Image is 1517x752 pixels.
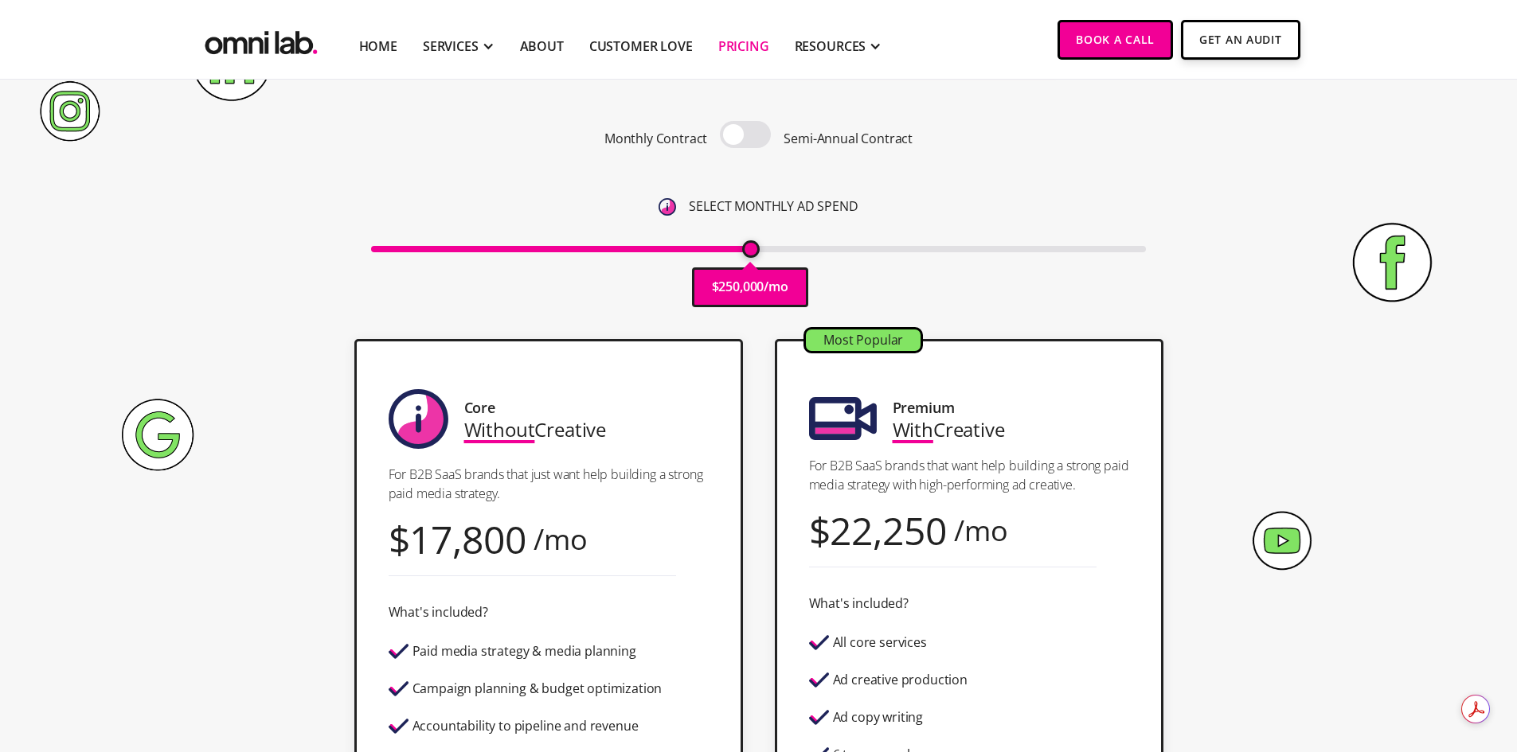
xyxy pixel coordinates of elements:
[412,682,663,696] div: Campaign planning & budget optimization
[201,20,321,59] img: Omni Lab: B2B SaaS Demand Generation Agency
[809,520,831,541] div: $
[589,37,693,56] a: Customer Love
[520,37,564,56] a: About
[830,520,946,541] div: 22,250
[423,37,479,56] div: SERVICES
[389,528,410,550] div: $
[534,528,588,550] div: /mo
[464,419,607,440] div: Creative
[809,456,1129,494] p: For B2B SaaS brands that want help building a strong paid media strategy with high-performing ad ...
[893,416,933,442] span: With
[893,419,1005,440] div: Creative
[659,198,676,216] img: 6410812402e99d19b372aa32_omni-nav-info.svg
[464,416,535,442] span: Without
[389,602,488,623] div: What's included?
[718,37,769,56] a: Pricing
[795,37,866,56] div: RESOURCES
[412,645,636,658] div: Paid media strategy & media planning
[389,465,709,503] p: For B2B SaaS brands that just want help building a strong paid media strategy.
[893,397,955,419] div: Premium
[201,20,321,59] a: home
[718,276,764,298] p: 250,000
[412,719,639,733] div: Accountability to pipeline and revenue
[833,636,927,649] div: All core services
[1230,567,1517,752] iframe: Chat Widget
[689,196,858,217] p: SELECT MONTHLY AD SPEND
[833,673,968,687] div: Ad creative production
[1181,20,1300,60] a: Get An Audit
[809,593,909,614] div: What's included?
[764,276,788,298] p: /mo
[954,520,1008,541] div: /mo
[712,276,719,298] p: $
[784,128,913,150] p: Semi-Annual Contract
[464,397,495,419] div: Core
[359,37,397,56] a: Home
[1058,20,1173,60] a: Book a Call
[409,528,526,550] div: 17,800
[833,711,924,724] div: Ad copy writing
[806,329,921,351] div: Most Popular
[604,128,707,150] p: Monthly Contract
